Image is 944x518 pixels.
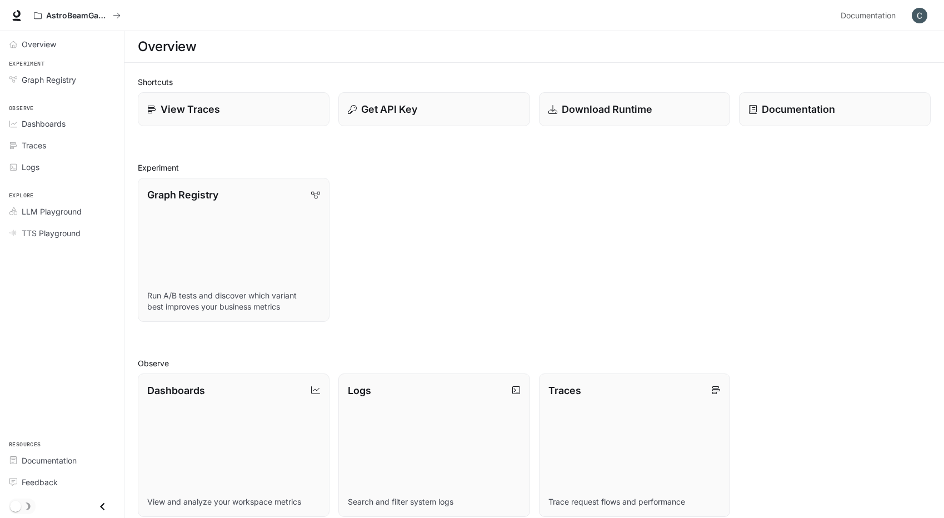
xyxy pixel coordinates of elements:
a: TracesTrace request flows and performance [539,373,731,517]
a: Traces [4,136,119,155]
h1: Overview [138,36,196,58]
h2: Shortcuts [138,76,931,88]
p: AstroBeamGame [46,11,108,21]
span: Dashboards [22,118,66,129]
a: Feedback [4,472,119,492]
a: Documentation [4,451,119,470]
p: Get API Key [361,102,417,117]
span: Feedback [22,476,58,488]
span: Traces [22,140,46,151]
h2: Observe [138,357,931,369]
p: Dashboards [147,383,205,398]
span: Documentation [22,455,77,466]
img: User avatar [912,8,927,23]
span: Overview [22,38,56,50]
a: LogsSearch and filter system logs [338,373,530,517]
a: DashboardsView and analyze your workspace metrics [138,373,329,517]
a: Documentation [836,4,904,27]
a: Download Runtime [539,92,731,126]
p: View Traces [161,102,220,117]
a: Overview [4,34,119,54]
a: TTS Playground [4,223,119,243]
a: View Traces [138,92,329,126]
a: LLM Playground [4,202,119,221]
p: Graph Registry [147,187,218,202]
p: Download Runtime [562,102,652,117]
p: Logs [348,383,371,398]
span: Documentation [841,9,896,23]
p: Trace request flows and performance [548,496,721,507]
p: Traces [548,383,581,398]
button: Get API Key [338,92,530,126]
span: Dark mode toggle [10,500,21,512]
span: TTS Playground [22,227,81,239]
span: Graph Registry [22,74,76,86]
button: User avatar [908,4,931,27]
a: Logs [4,157,119,177]
p: Search and filter system logs [348,496,521,507]
button: All workspaces [29,4,126,27]
p: Run A/B tests and discover which variant best improves your business metrics [147,290,320,312]
a: Dashboards [4,114,119,133]
span: Logs [22,161,39,173]
button: Close drawer [90,495,115,518]
p: Documentation [762,102,835,117]
p: View and analyze your workspace metrics [147,496,320,507]
a: Graph RegistryRun A/B tests and discover which variant best improves your business metrics [138,178,329,322]
a: Documentation [739,92,931,126]
span: LLM Playground [22,206,82,217]
h2: Experiment [138,162,931,173]
a: Graph Registry [4,70,119,89]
